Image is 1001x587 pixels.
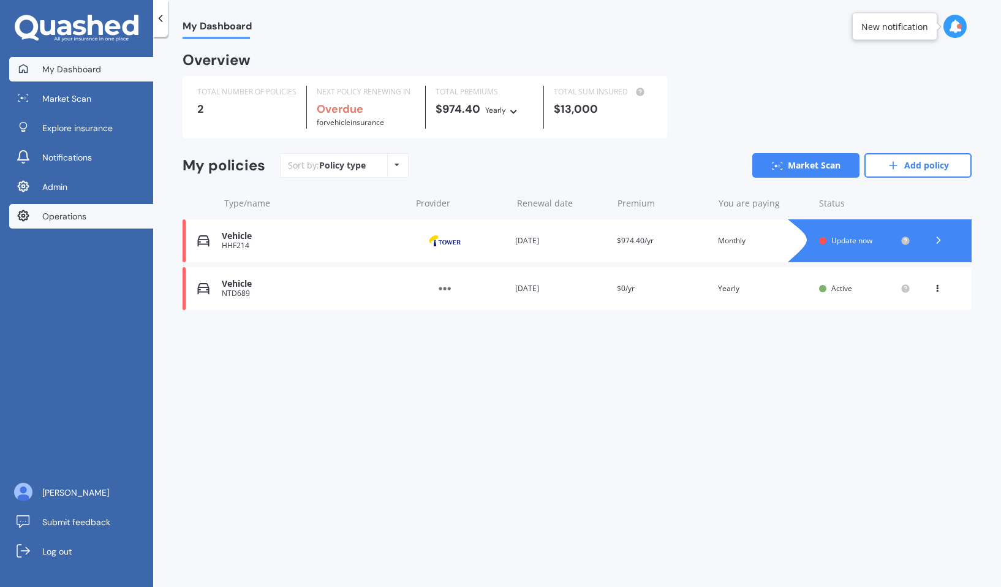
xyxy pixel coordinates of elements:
span: $974.40/yr [617,235,654,246]
div: $974.40 [436,103,534,116]
span: My Dashboard [183,20,252,37]
div: [DATE] [515,235,606,247]
b: Overdue [317,102,363,116]
div: NTD689 [222,289,404,298]
a: Notifications [9,145,153,170]
div: My policies [183,157,265,175]
span: Active [831,283,852,293]
div: [DATE] [515,282,606,295]
div: Vehicle [222,279,404,289]
a: Add policy [864,153,972,178]
a: My Dashboard [9,57,153,81]
div: Monthly [718,235,809,247]
div: 2 [197,103,297,115]
div: Vehicle [222,231,404,241]
div: Provider [416,197,507,210]
a: Log out [9,539,153,564]
a: Market Scan [752,153,859,178]
span: for Vehicle insurance [317,117,384,127]
img: Other [414,277,475,300]
div: New notification [861,20,928,32]
div: Sort by: [288,159,366,172]
img: Vehicle [197,235,210,247]
div: Yearly [485,104,506,116]
div: Policy type [319,159,366,172]
div: TOTAL SUM INSURED [554,86,652,98]
span: Explore insurance [42,122,113,134]
span: Update now [831,235,872,246]
div: $13,000 [554,103,652,115]
div: TOTAL PREMIUMS [436,86,534,98]
span: My Dashboard [42,63,101,75]
span: Log out [42,545,72,558]
div: Yearly [718,282,809,295]
a: Explore insurance [9,116,153,140]
div: Renewal date [517,197,608,210]
span: Notifications [42,151,92,164]
span: [PERSON_NAME] [42,487,109,499]
div: Overview [183,54,251,66]
a: Submit feedback [9,510,153,534]
span: $0/yr [617,283,635,293]
img: Tower [414,229,475,252]
img: ALV-UjU6YHOUIM1AGx_4vxbOkaOq-1eqc8a3URkVIJkc_iWYmQ98kTe7fc9QMVOBV43MoXmOPfWPN7JjnmUwLuIGKVePaQgPQ... [14,483,32,501]
div: Type/name [224,197,406,210]
a: [PERSON_NAME] [9,480,153,505]
img: Vehicle [197,282,210,295]
div: TOTAL NUMBER OF POLICIES [197,86,297,98]
span: Operations [42,210,86,222]
div: Premium [618,197,709,210]
span: Market Scan [42,93,91,105]
a: Operations [9,204,153,229]
div: You are paying [719,197,810,210]
div: HHF214 [222,241,404,250]
a: Market Scan [9,86,153,111]
span: Submit feedback [42,516,110,528]
div: NEXT POLICY RENEWING IN [317,86,415,98]
a: Admin [9,175,153,199]
div: Status [819,197,910,210]
span: Admin [42,181,67,193]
